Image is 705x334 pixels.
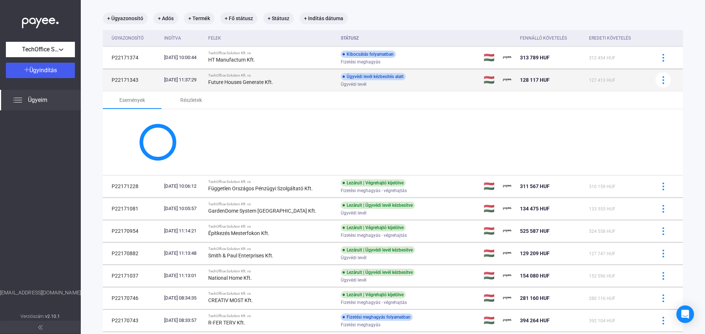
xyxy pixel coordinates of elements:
[341,73,406,80] div: Ügyvédi levél kézbesítés alatt
[341,231,407,240] span: Fizetési meghagyás - végrehajtás
[103,220,161,242] td: P22170954
[103,47,161,69] td: P22171374
[112,34,158,43] div: Ügyazonosító
[481,198,500,220] td: 🇭🇺
[103,198,161,220] td: P22171081
[164,294,203,302] div: [DATE] 08:34:35
[103,175,161,197] td: P22171228
[659,294,667,302] img: more-blue
[28,96,47,104] span: Ügyeim
[589,274,615,279] span: 152 596 HUF
[164,250,203,257] div: [DATE] 11:13:48
[503,204,512,213] img: payee-logo
[341,202,415,209] div: Lezárult | Ügyvédi levél kézbesítve
[481,175,500,197] td: 🇭🇺
[655,290,671,306] button: more-blue
[13,96,22,104] img: list.svg
[520,250,550,256] span: 129 209 HUF
[6,63,75,78] button: Ügyindítás
[481,242,500,264] td: 🇭🇺
[341,313,413,321] div: Fizetési meghagyás folyamatban
[22,14,59,29] img: white-payee-white-dot.svg
[520,77,550,83] span: 128 117 HUF
[103,242,161,264] td: P22170882
[6,42,75,57] button: TechOffice Solution Kft.
[208,34,335,43] div: Felek
[481,309,500,331] td: 🇭🇺
[208,79,273,85] strong: Future Houses Generate Kft.
[208,269,335,274] div: TechOffice Solution Kft. vs
[263,12,294,24] mat-chip: + Státusz
[184,12,214,24] mat-chip: + Termék
[29,67,57,74] span: Ügyindítás
[676,305,694,323] div: Open Intercom Messenger
[164,272,203,279] div: [DATE] 11:13:01
[520,273,550,279] span: 154 080 HUF
[341,80,366,89] span: Ügyvédi levél
[520,55,550,60] span: 313 789 HUF
[208,51,335,55] div: TechOffice Solution Kft. vs
[103,309,161,331] td: P22170743
[655,268,671,283] button: more-blue
[341,58,380,66] span: Fizetési meghagyás
[659,250,667,257] img: more-blue
[341,253,366,262] span: Ügyvédi levél
[503,294,512,302] img: payee-logo
[659,317,667,324] img: more-blue
[341,276,366,285] span: Ügyvédi levél
[164,317,203,324] div: [DATE] 08:33:57
[655,246,671,261] button: more-blue
[481,69,500,91] td: 🇭🇺
[520,34,567,43] div: Fennálló követelés
[655,72,671,88] button: more-blue
[503,249,512,258] img: payee-logo
[503,271,512,280] img: payee-logo
[659,183,667,190] img: more-blue
[520,228,550,234] span: 525 587 HUF
[589,251,615,256] span: 127 747 HUF
[341,51,396,58] div: Kibocsátás folyamatban
[341,320,380,329] span: Fizetési meghagyás
[119,96,145,104] div: Események
[208,247,335,251] div: TechOffice Solution Kft. vs
[112,34,144,43] div: Ügyazonosító
[338,30,481,47] th: Státusz
[22,45,59,54] span: TechOffice Solution Kft.
[164,34,203,43] div: Indítva
[520,206,550,212] span: 134 475 HUF
[589,55,615,60] span: 312 454 HUF
[481,265,500,287] td: 🇭🇺
[655,223,671,239] button: more-blue
[341,209,366,217] span: Ügyvédi levél
[103,287,161,309] td: P22170746
[341,179,406,187] div: Lezárult | Végrehajtó kijelölve
[220,12,257,24] mat-chip: + Fő státusz
[164,183,203,190] div: [DATE] 10:06:12
[589,184,615,189] span: 310 159 HUF
[589,34,631,43] div: Eredeti követelés
[589,296,615,301] span: 280 116 HUF
[655,179,671,194] button: more-blue
[503,227,512,235] img: payee-logo
[180,96,202,104] div: Részletek
[659,205,667,213] img: more-blue
[208,57,255,63] strong: HT Manufactum Kft.
[341,269,415,276] div: Lezárult | Ügyvédi levél kézbesítve
[208,224,335,229] div: TechOffice Solution Kft. vs
[208,275,252,281] strong: National Home Kft.
[208,291,335,296] div: TechOffice Solution Kft. vs
[655,201,671,216] button: more-blue
[208,253,274,258] strong: Smith & Paul Enterprises Kft.
[103,12,148,24] mat-chip: + Ügyazonosító
[589,318,615,323] span: 392 104 HUF
[481,287,500,309] td: 🇭🇺
[164,76,203,84] div: [DATE] 11:37:29
[520,318,550,323] span: 394 264 HUF
[208,202,335,206] div: TechOffice Solution Kft. vs
[45,314,60,319] strong: v2.10.1
[659,76,667,84] img: more-blue
[24,67,29,72] img: plus-white.svg
[503,53,512,62] img: payee-logo
[589,206,615,212] span: 133 555 HUF
[208,34,221,43] div: Felek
